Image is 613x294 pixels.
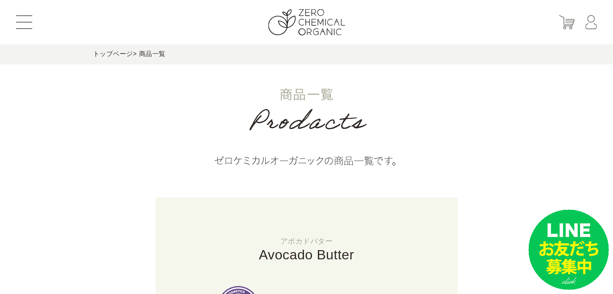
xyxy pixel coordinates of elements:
span: Avocado Butter [259,247,354,262]
small: アボカドバター [156,238,458,245]
img: small_line.png [528,209,609,290]
img: ZERO CHEMICAL ORGANIC [268,9,345,35]
img: カート [559,15,575,29]
img: 商品一覧 [156,64,458,197]
div: > 商品一覧 [93,44,520,64]
img: マイページ [585,15,597,29]
a: トップページ [93,50,133,57]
